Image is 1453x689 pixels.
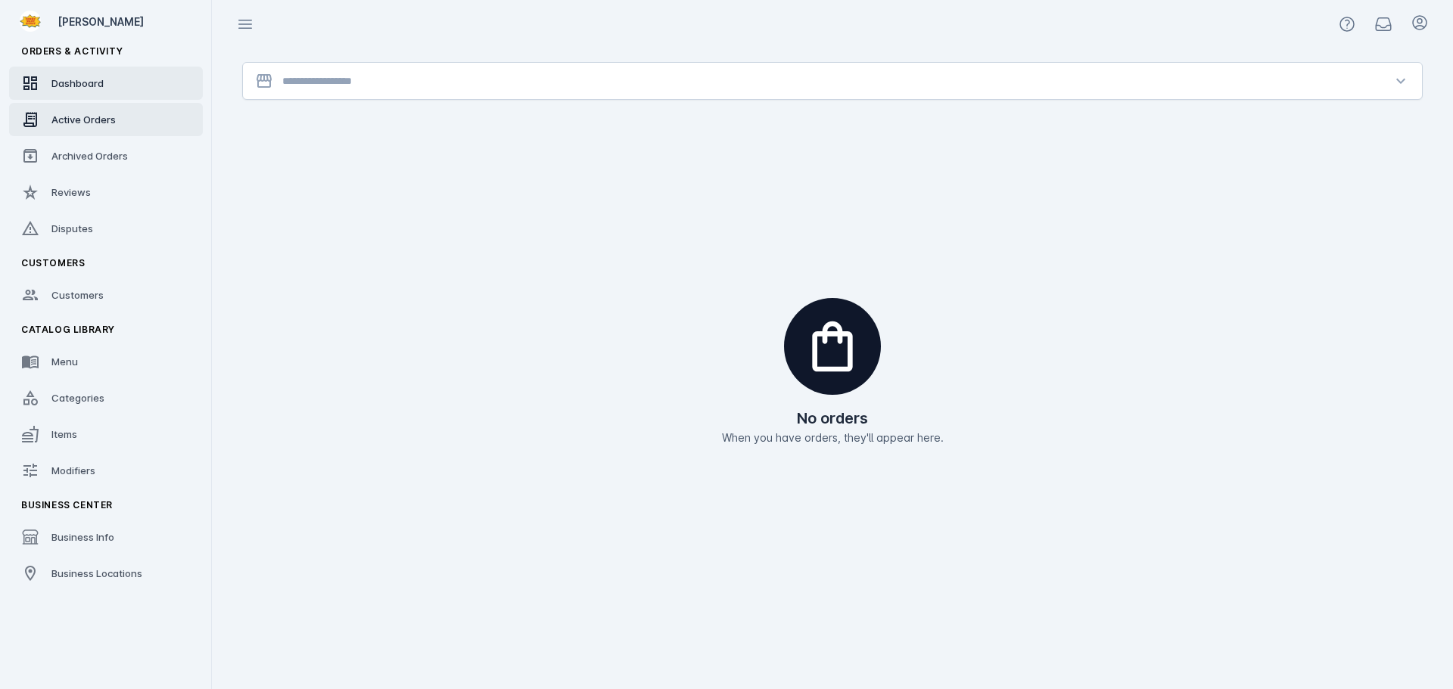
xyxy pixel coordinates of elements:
[51,186,91,198] span: Reviews
[51,428,77,440] span: Items
[51,150,128,162] span: Archived Orders
[51,222,93,234] span: Disputes
[282,72,1383,90] input: Location
[58,14,197,29] div: [PERSON_NAME]
[21,257,85,268] span: Customers
[51,392,104,404] span: Categories
[797,407,868,430] h2: No orders
[21,45,123,57] span: Orders & Activity
[9,139,203,172] a: Archived Orders
[9,103,203,136] a: Active Orders
[9,67,203,100] a: Dashboard
[722,430,944,445] p: When you have orders, they'll appear here.
[51,464,95,476] span: Modifiers
[9,381,203,414] a: Categories
[21,499,113,511] span: Business Center
[51,113,116,126] span: Active Orders
[51,289,104,301] span: Customers
[51,567,142,579] span: Business Locations
[9,520,203,554] a: Business Info
[9,212,203,245] a: Disputes
[9,417,203,451] a: Items
[9,278,203,312] a: Customers
[9,557,203,590] a: Business Locations
[51,531,114,543] span: Business Info
[51,355,78,368] span: Menu
[9,175,203,209] a: Reviews
[9,345,203,378] a: Menu
[51,77,104,89] span: Dashboard
[9,454,203,487] a: Modifiers
[21,324,115,335] span: Catalog Library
